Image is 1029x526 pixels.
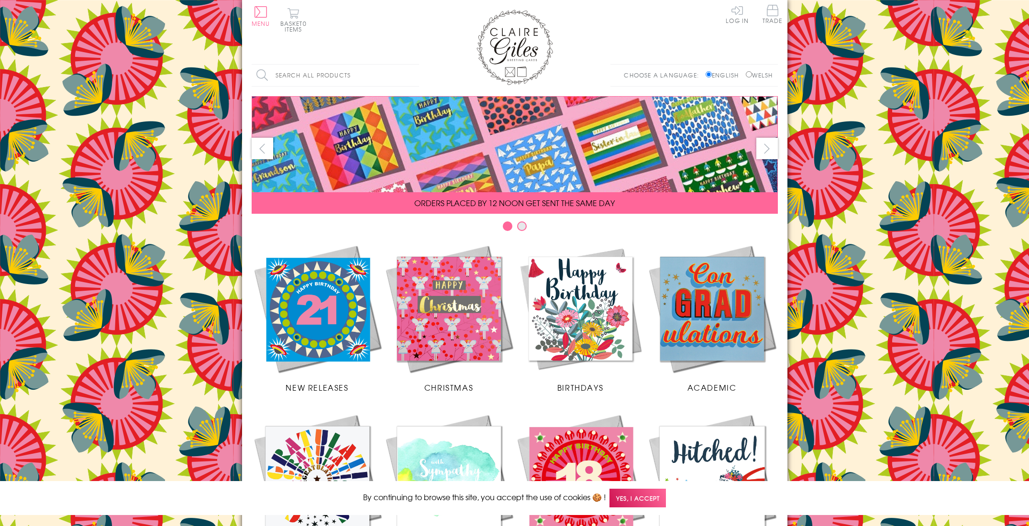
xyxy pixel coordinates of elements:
[252,19,270,28] span: Menu
[503,221,512,231] button: Carousel Page 1 (Current Slide)
[557,382,603,393] span: Birthdays
[624,71,704,79] p: Choose a language:
[746,71,773,79] label: Welsh
[609,489,666,507] span: Yes, I accept
[756,138,778,159] button: next
[252,243,383,393] a: New Releases
[414,197,615,208] span: ORDERS PLACED BY 12 NOON GET SENT THE SAME DAY
[252,221,778,236] div: Carousel Pagination
[646,243,778,393] a: Academic
[763,5,783,23] span: Trade
[286,382,348,393] span: New Releases
[424,382,473,393] span: Christmas
[726,5,749,23] a: Log In
[687,382,737,393] span: Academic
[706,71,712,77] input: English
[252,138,273,159] button: prev
[285,19,307,33] span: 0 items
[252,6,270,26] button: Menu
[280,8,307,32] button: Basket0 items
[706,71,743,79] label: English
[409,65,419,86] input: Search
[476,10,553,85] img: Claire Giles Greetings Cards
[517,221,527,231] button: Carousel Page 2
[763,5,783,25] a: Trade
[515,243,646,393] a: Birthdays
[252,65,419,86] input: Search all products
[746,71,752,77] input: Welsh
[383,243,515,393] a: Christmas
